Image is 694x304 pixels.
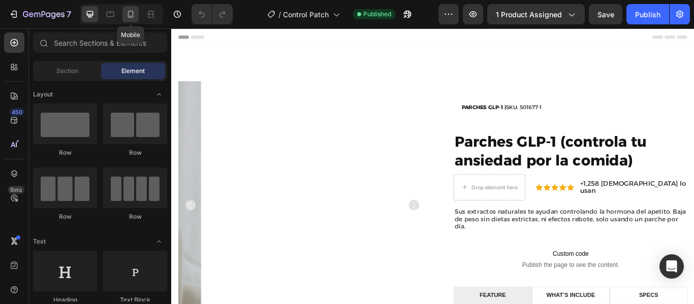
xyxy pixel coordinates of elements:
span: Section [56,66,78,76]
span: Published [363,10,391,19]
span: Custom code [329,256,602,268]
div: Undo/Redo [192,4,233,24]
button: 7 [4,4,76,24]
span: 1 product assigned [496,9,562,20]
button: Publish [626,4,669,24]
div: Open Intercom Messenger [659,254,684,279]
div: Row [103,212,167,221]
span: / [278,9,281,20]
button: Save [589,4,622,24]
div: 450 [10,108,24,116]
button: Carousel Next Arrow [276,200,289,212]
strong: PARCHES GLP-1 | [338,88,390,95]
div: Beta [8,186,24,194]
span: SKU: 501677-1 [338,88,432,95]
span: Element [121,66,145,76]
p: 7 [67,8,71,20]
span: Save [597,10,614,19]
span: Publish the page to see the content. [329,271,602,281]
div: Drop element here [350,181,404,189]
div: Row [33,212,97,221]
span: Toggle open [151,86,167,103]
span: +1,258 [DEMOGRAPHIC_DATA] lo usan [477,176,600,194]
span: Control Patch [283,9,329,20]
h1: Parches GLP-1 (controla tu ansiedad por la comida) [329,120,602,166]
span: Toggle open [151,233,167,250]
div: Row [103,148,167,157]
span: Sus extractos naturales te ayudan controlando la hormona del apetito. Baja de peso sin dietas est... [330,209,600,235]
div: Publish [635,9,660,20]
span: Text [33,237,46,246]
button: 1 product assigned [487,4,585,24]
div: Row [33,148,97,157]
input: Search Sections & Elements [33,32,167,53]
span: Layout [33,90,53,99]
iframe: Design area [171,28,694,304]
